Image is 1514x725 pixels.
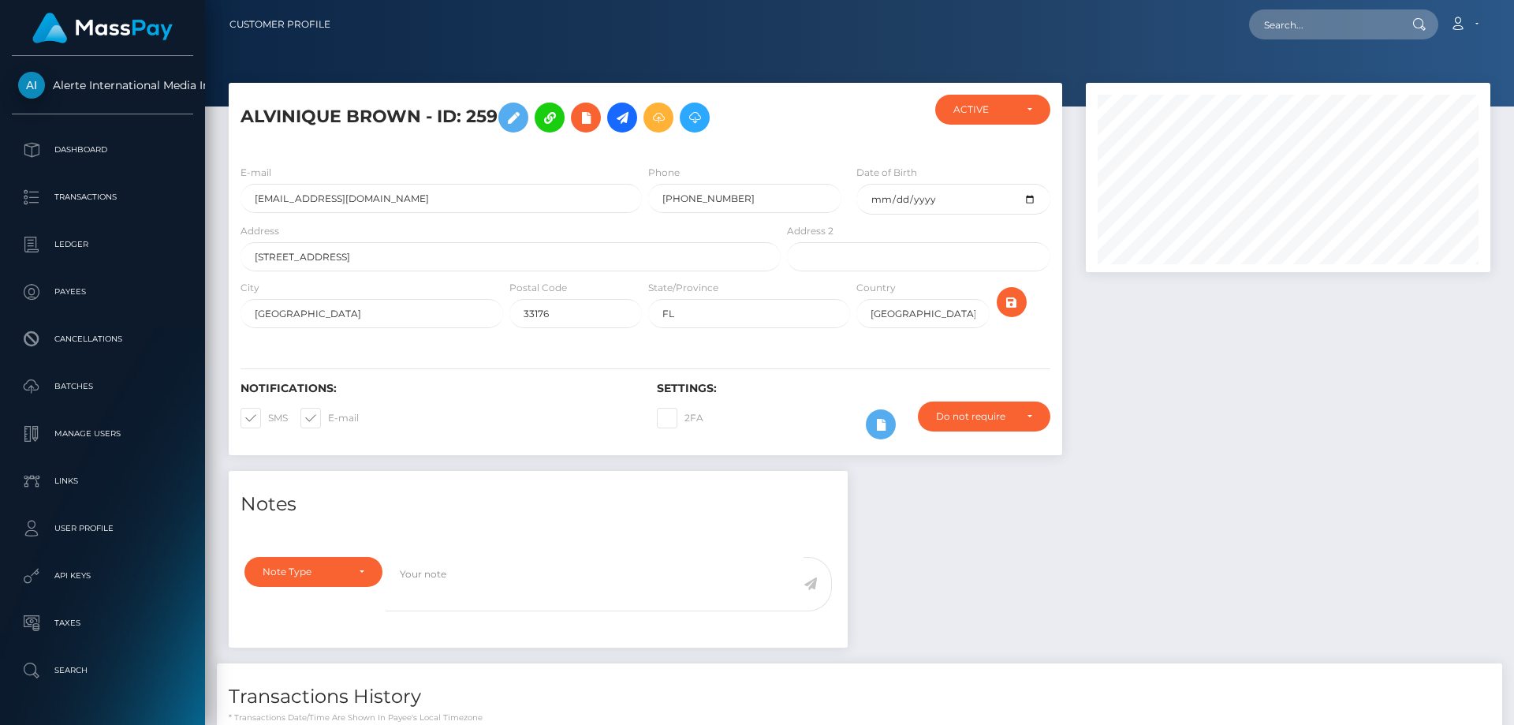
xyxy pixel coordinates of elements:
img: MassPay Logo [32,13,173,43]
a: Links [12,462,193,501]
a: Transactions [12,178,193,217]
p: Transactions [18,185,187,209]
div: ACTIVE [953,103,1014,116]
h4: Transactions History [229,683,1490,711]
p: User Profile [18,517,187,540]
label: State/Province [648,281,718,295]
label: Date of Birth [856,166,917,180]
span: Alerte International Media Inc. [12,78,193,92]
a: User Profile [12,509,193,548]
button: ACTIVE [935,95,1050,125]
label: 2FA [657,408,703,428]
input: Search... [1249,9,1397,39]
a: Batches [12,367,193,406]
div: Note Type [263,566,346,578]
a: Search [12,651,193,690]
a: Cancellations [12,320,193,359]
p: Payees [18,280,187,304]
p: Ledger [18,233,187,256]
p: API Keys [18,564,187,588]
p: Cancellations [18,327,187,351]
a: Dashboard [12,130,193,170]
label: Postal Code [509,281,567,295]
label: E-mail [241,166,271,180]
label: Country [856,281,896,295]
h6: Notifications: [241,382,633,395]
p: Links [18,469,187,493]
label: City [241,281,259,295]
label: Address [241,224,279,238]
a: Payees [12,272,193,312]
label: Phone [648,166,680,180]
a: Taxes [12,604,193,643]
h6: Settings: [657,382,1050,395]
p: Dashboard [18,138,187,162]
p: Taxes [18,611,187,635]
p: * Transactions date/time are shown in payee's local timezone [229,712,1490,723]
a: Ledger [12,225,193,264]
button: Do not require [918,402,1050,432]
p: Batches [18,375,187,398]
a: Initiate Payout [607,103,637,133]
h5: ALVINIQUE BROWN - ID: 259 [241,95,772,140]
p: Manage Users [18,422,187,446]
a: Customer Profile [229,8,330,41]
label: Address 2 [787,224,833,238]
img: Alerte International Media Inc. [18,72,45,99]
button: Note Type [244,557,382,587]
h4: Notes [241,491,836,518]
p: Search [18,659,187,682]
a: API Keys [12,556,193,596]
label: SMS [241,408,288,428]
a: Manage Users [12,414,193,454]
div: Do not require [936,410,1014,423]
label: E-mail [300,408,359,428]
